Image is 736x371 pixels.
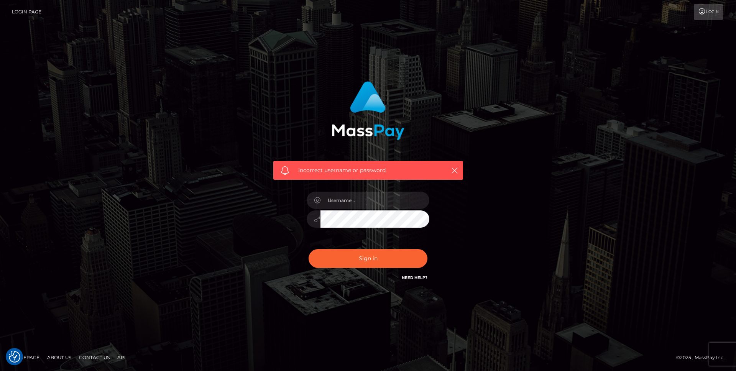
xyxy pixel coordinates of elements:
[9,351,20,363] button: Consent Preferences
[402,275,427,280] a: Need Help?
[9,351,20,363] img: Revisit consent button
[44,351,74,363] a: About Us
[332,81,404,140] img: MassPay Login
[694,4,723,20] a: Login
[76,351,113,363] a: Contact Us
[309,249,427,268] button: Sign in
[298,166,438,174] span: Incorrect username or password.
[8,351,43,363] a: Homepage
[676,353,730,362] div: © 2025 , MassPay Inc.
[114,351,129,363] a: API
[320,192,429,209] input: Username...
[12,4,41,20] a: Login Page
